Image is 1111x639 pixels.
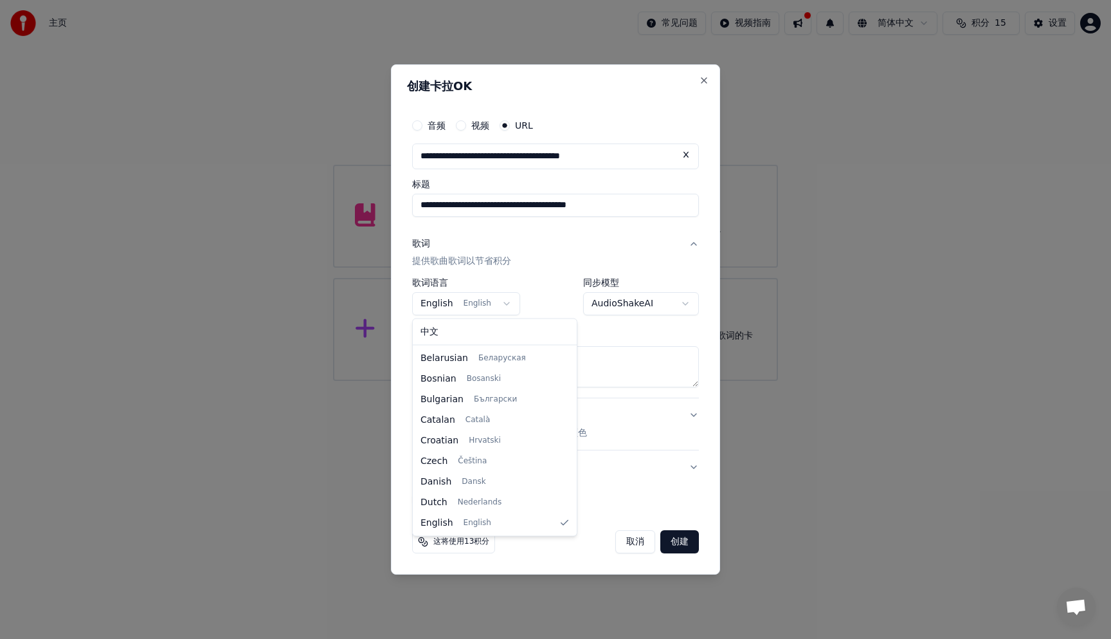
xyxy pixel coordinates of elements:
[462,476,485,486] span: Dansk
[420,475,451,488] span: Danish
[420,516,453,529] span: English
[467,373,501,384] span: Bosanski
[420,413,455,426] span: Catalan
[458,497,501,507] span: Nederlands
[420,372,456,385] span: Bosnian
[458,456,487,466] span: Čeština
[469,435,501,445] span: Hrvatski
[420,495,447,508] span: Dutch
[420,351,468,364] span: Belarusian
[420,434,458,447] span: Croatian
[464,517,491,528] span: English
[474,394,517,404] span: Български
[420,393,464,405] span: Bulgarian
[420,326,438,338] span: 中文
[478,353,526,363] span: Беларуская
[420,454,447,467] span: Czech
[465,414,490,425] span: Català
